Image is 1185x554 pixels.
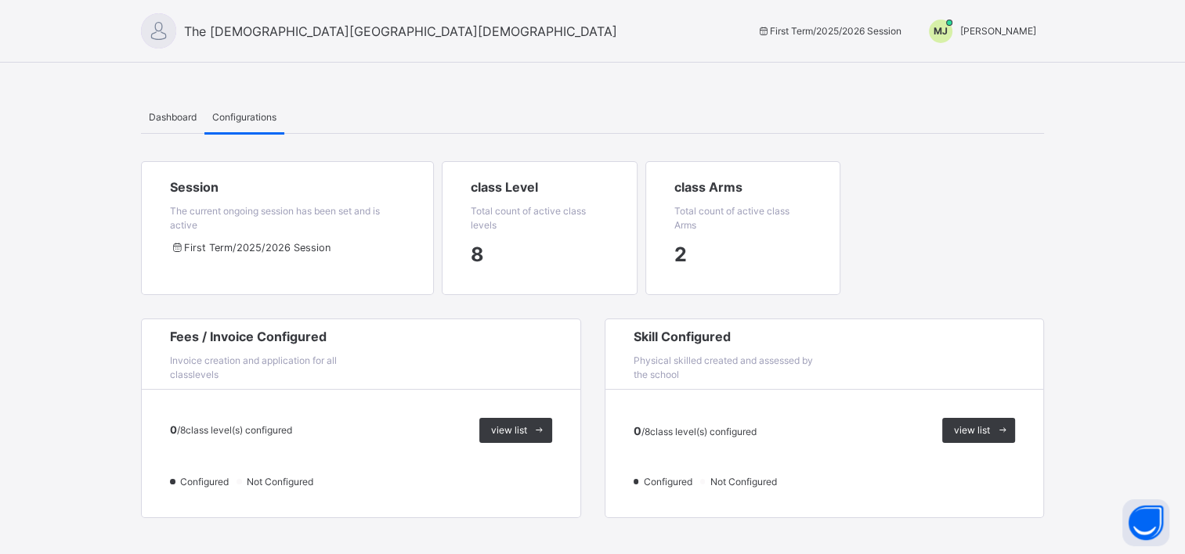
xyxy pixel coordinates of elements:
span: Total count of active class Arms [674,205,789,231]
span: Skill Configured [634,327,825,346]
span: Invoice creation and application for all classlevels [170,354,337,380]
span: session/term information [471,240,484,270]
span: Configured [642,475,697,489]
span: The current ongoing session has been set and is active [170,205,380,231]
span: Fees / Invoice Configured [170,327,361,346]
span: class Level [471,178,609,196]
span: session/term information [757,25,901,37]
span: view list [491,423,527,437]
span: 0 [634,424,641,437]
button: Open asap [1122,499,1169,546]
span: 0 [170,423,177,436]
span: Not Configured [709,475,782,489]
span: view list [954,423,990,437]
span: Session [170,178,405,196]
span: [PERSON_NAME] [960,25,1036,37]
span: Dashboard [149,110,197,124]
span: Configurations [212,110,276,124]
span: / 8 class level(s) configured [641,426,757,437]
span: Total count of active class levels [471,205,586,231]
span: Not Configured [245,475,318,489]
span: Physical skilled created and assessed by the school [634,354,813,380]
span: The [DEMOGRAPHIC_DATA][GEOGRAPHIC_DATA][DEMOGRAPHIC_DATA] [184,22,617,41]
span: Configured [179,475,233,489]
span: session/term information [170,240,331,255]
span: / 8 class level(s) configured [177,424,292,436]
span: class Arms [674,178,812,196]
span: session/term information [674,240,687,270]
span: MJ [934,24,948,38]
